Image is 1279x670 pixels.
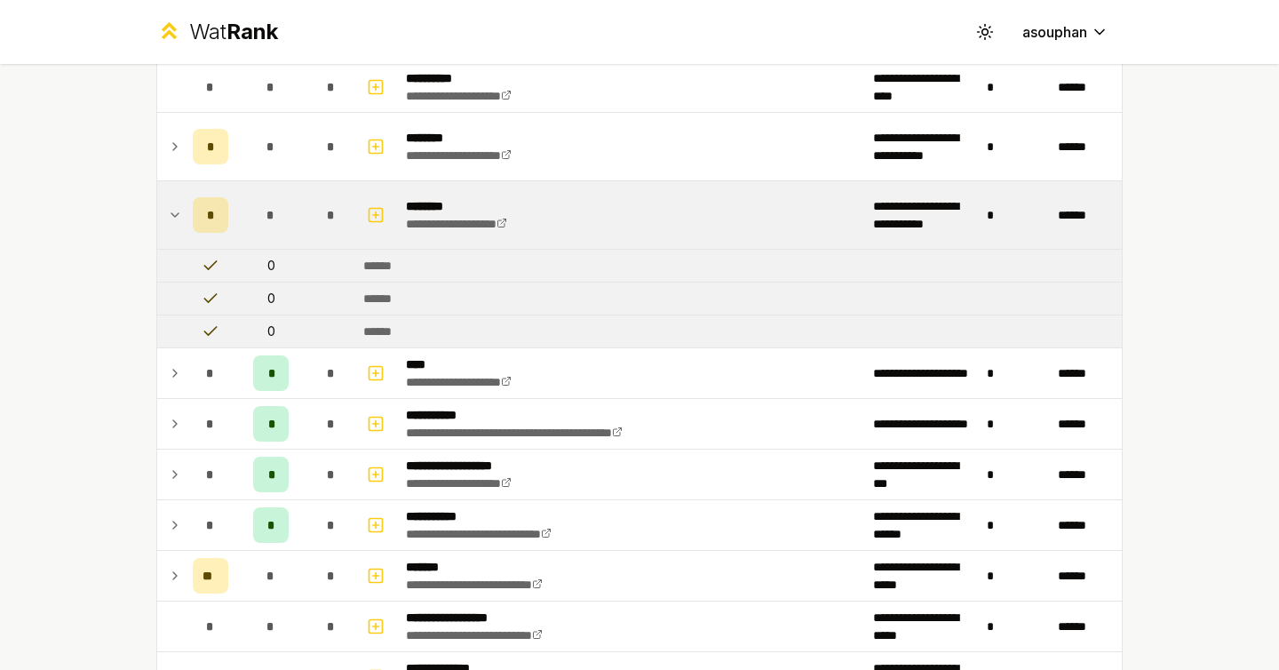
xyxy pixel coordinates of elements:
[235,283,306,315] td: 0
[235,315,306,347] td: 0
[235,250,306,282] td: 0
[1022,21,1087,43] span: asouphan
[189,18,278,46] div: Wat
[156,18,278,46] a: WatRank
[226,19,278,44] span: Rank
[1008,16,1123,48] button: asouphan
